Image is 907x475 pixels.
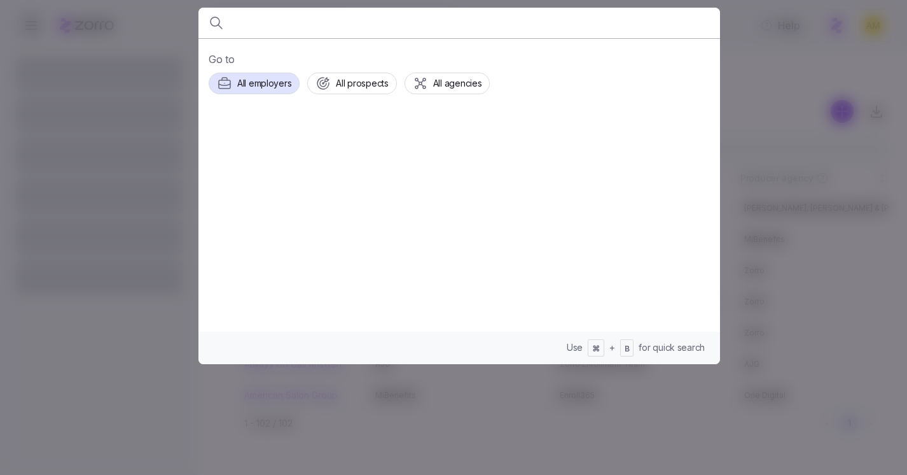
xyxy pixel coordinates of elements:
span: Go to [209,52,710,67]
span: All prospects [336,77,388,90]
button: All agencies [405,73,490,94]
span: Use [567,341,583,354]
span: ⌘ [592,344,600,355]
span: All agencies [433,77,482,90]
span: for quick search [639,341,705,354]
button: All prospects [307,73,396,94]
span: + [609,341,615,354]
button: All employers [209,73,300,94]
span: B [625,344,630,355]
span: All employers [237,77,291,90]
